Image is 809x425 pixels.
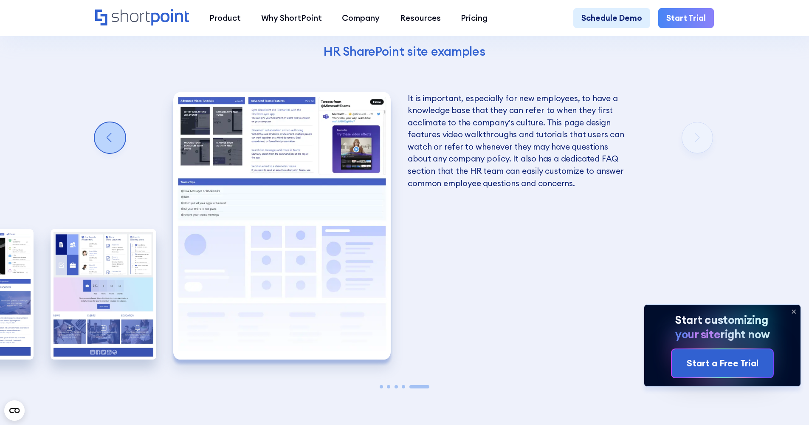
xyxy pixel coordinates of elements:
img: Internal SharePoint site example for knowledge base [173,92,391,360]
h4: HR SharePoint site examples [177,43,632,59]
a: Pricing [451,8,498,28]
span: Go to slide 3 [395,385,398,388]
a: Product [199,8,251,28]
a: Start Trial [658,8,714,28]
a: Home [95,9,189,27]
div: Pricing [461,12,488,24]
a: Why ShortPoint [251,8,332,28]
div: Previous slide [95,122,125,153]
span: Go to slide 2 [387,385,390,388]
iframe: Chat Widget [767,384,809,425]
button: Open CMP widget [4,400,25,421]
div: 4 / 5 [51,229,157,360]
p: It is important, especially for new employees, to have a knowledge base that they can refer to wh... [408,92,625,190]
span: Go to slide 1 [380,385,383,388]
div: Why ShortPoint [261,12,322,24]
a: Resources [390,8,451,28]
div: 5 / 5 [173,92,391,360]
a: Schedule Demo [573,8,650,28]
a: Start a Free Trial [672,349,773,377]
div: Company [342,12,380,24]
div: Resources [400,12,441,24]
span: Go to slide 5 [409,385,430,388]
div: Product [209,12,241,24]
img: HR SharePoint site example for documents [51,229,157,360]
a: Company [332,8,390,28]
span: Go to slide 4 [402,385,405,388]
div: Start a Free Trial [687,357,758,370]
